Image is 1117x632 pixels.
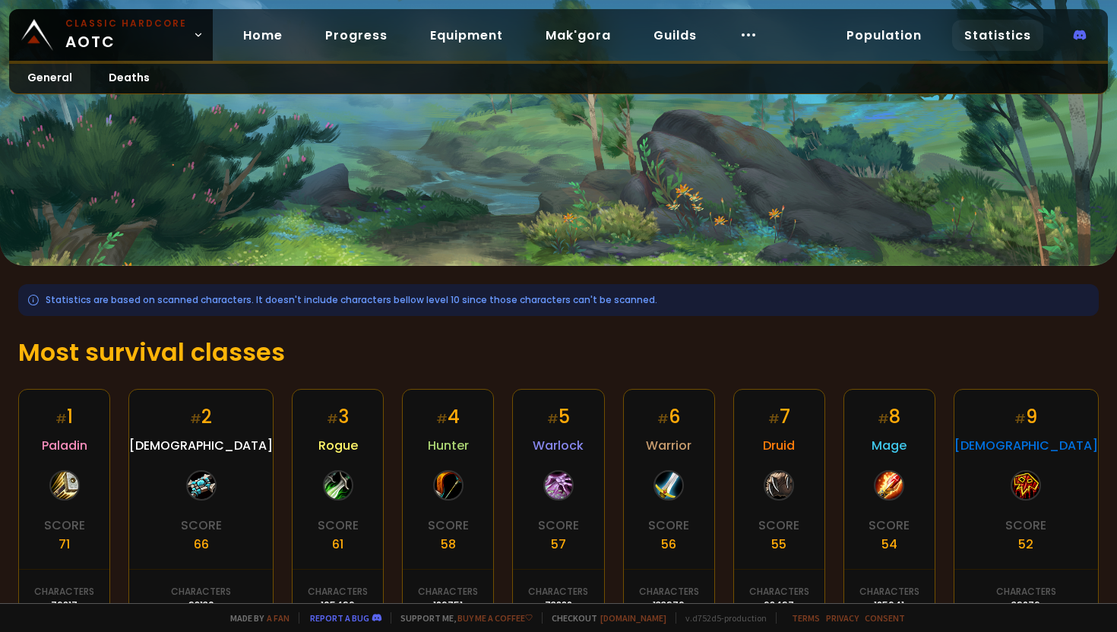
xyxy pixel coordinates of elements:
div: Characters [749,585,809,599]
small: # [1014,410,1026,428]
div: 98130 [188,599,214,612]
div: Statistics are based on scanned characters. It doesn't include characters bellow level 10 since t... [18,284,1099,316]
div: Score [758,516,799,535]
div: 58 [441,535,456,554]
span: Support me, [391,612,533,624]
a: Guilds [641,20,709,51]
a: Home [231,20,295,51]
span: Warrior [646,436,691,455]
div: 9 [1014,403,1037,430]
a: [DOMAIN_NAME] [600,612,666,624]
div: 6 [657,403,680,430]
div: Characters [418,585,478,599]
div: 3 [327,403,349,430]
div: 66 [194,535,209,554]
div: 1 [55,403,73,430]
a: Deaths [90,64,168,93]
span: Warlock [533,436,584,455]
a: Classic HardcoreAOTC [9,9,213,61]
div: Score [44,516,85,535]
div: 55 [771,535,786,554]
span: [DEMOGRAPHIC_DATA] [954,436,1098,455]
div: Characters [308,585,368,599]
div: 7 [768,403,790,430]
div: 73882 [545,599,572,612]
div: Score [648,516,689,535]
div: 52 [1018,535,1033,554]
div: 8 [878,403,900,430]
div: Characters [34,585,94,599]
span: [DEMOGRAPHIC_DATA] [129,436,273,455]
div: 56 [661,535,676,554]
small: # [547,410,558,428]
span: Mage [872,436,907,455]
div: 54 [881,535,897,554]
a: General [9,64,90,93]
div: 133976 [653,599,685,612]
a: Report a bug [310,612,369,624]
div: Score [318,516,359,535]
div: 126751 [433,599,463,612]
small: # [878,410,889,428]
span: AOTC [65,17,187,53]
small: # [55,410,67,428]
small: # [327,410,338,428]
div: 68497 [764,599,794,612]
a: Buy me a coffee [457,612,533,624]
span: v. d752d5 - production [676,612,767,624]
div: 4 [436,403,460,430]
h1: Most survival classes [18,334,1099,371]
div: Score [1005,516,1046,535]
small: # [657,410,669,428]
a: Mak'gora [533,20,623,51]
span: Rogue [318,436,358,455]
div: 61 [332,535,343,554]
div: Score [428,516,469,535]
div: 76817 [51,599,78,612]
div: Characters [639,585,699,599]
a: a fan [267,612,290,624]
span: Paladin [42,436,87,455]
small: # [768,410,780,428]
div: 2 [190,403,212,430]
span: Druid [763,436,795,455]
small: # [436,410,448,428]
div: Score [538,516,579,535]
a: Progress [313,20,400,51]
a: Terms [792,612,820,624]
div: 39276 [1011,599,1040,612]
a: Consent [865,612,905,624]
span: Checkout [542,612,666,624]
a: Privacy [826,612,859,624]
div: Score [869,516,910,535]
div: 105496 [321,599,355,612]
div: Characters [528,585,588,599]
div: Characters [996,585,1056,599]
div: Characters [171,585,231,599]
small: Classic Hardcore [65,17,187,30]
div: 71 [59,535,70,554]
a: Population [834,20,934,51]
a: Statistics [952,20,1043,51]
span: Made by [221,612,290,624]
div: Characters [859,585,919,599]
div: Score [181,516,222,535]
a: Equipment [418,20,515,51]
div: 57 [551,535,566,554]
div: 5 [547,403,570,430]
span: Hunter [428,436,469,455]
div: 125641 [874,599,904,612]
small: # [190,410,201,428]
